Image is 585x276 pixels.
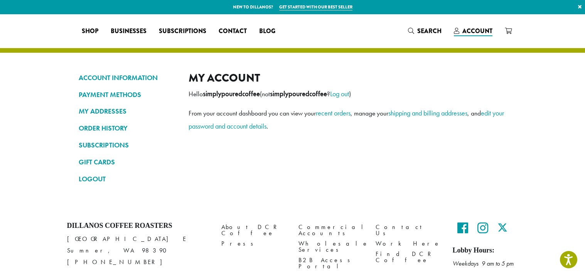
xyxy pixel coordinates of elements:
[203,90,260,98] strong: simplypouredcoffee
[189,87,507,100] p: Hello (not ? )
[189,107,507,133] p: From your account dashboard you can view your , manage your , and .
[79,71,177,192] nav: Account pages
[79,156,177,169] a: GIFT CARDS
[221,239,287,249] a: Press
[67,233,210,268] p: [GEOGRAPHIC_DATA] E Sumner, WA 98390 [PHONE_NUMBER]
[298,255,364,272] a: B2B Access Portal
[279,4,352,10] a: Get started with our best seller
[221,222,287,238] a: About DCR Coffee
[376,249,441,266] a: Find DCR Coffee
[67,222,210,230] h4: Dillanos Coffee Roasters
[388,109,467,117] a: shipping and billing addresses
[453,259,514,268] em: Weekdays 9 am to 5 pm
[82,27,98,36] span: Shop
[79,172,177,186] a: LOGOUT
[298,239,364,255] a: Wholesale Services
[189,71,507,85] h2: My account
[76,25,105,37] a: Shop
[330,89,349,98] a: Log out
[79,88,177,101] a: PAYMENT METHODS
[298,222,364,238] a: Commercial Accounts
[79,122,177,135] a: ORDER HISTORY
[402,25,448,37] a: Search
[189,109,504,130] a: edit your password and account details
[219,27,247,36] span: Contact
[79,139,177,152] a: SUBSCRIPTIONS
[376,222,441,238] a: Contact Us
[79,105,177,118] a: MY ADDRESSES
[159,27,206,36] span: Subscriptions
[270,90,327,98] strong: simplypouredcoffee
[376,239,441,249] a: Work Here
[453,246,518,255] h5: Lobby Hours:
[462,27,492,35] span: Account
[316,109,351,117] a: recent orders
[259,27,275,36] span: Blog
[111,27,147,36] span: Businesses
[79,71,177,84] a: ACCOUNT INFORMATION
[417,27,442,35] span: Search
